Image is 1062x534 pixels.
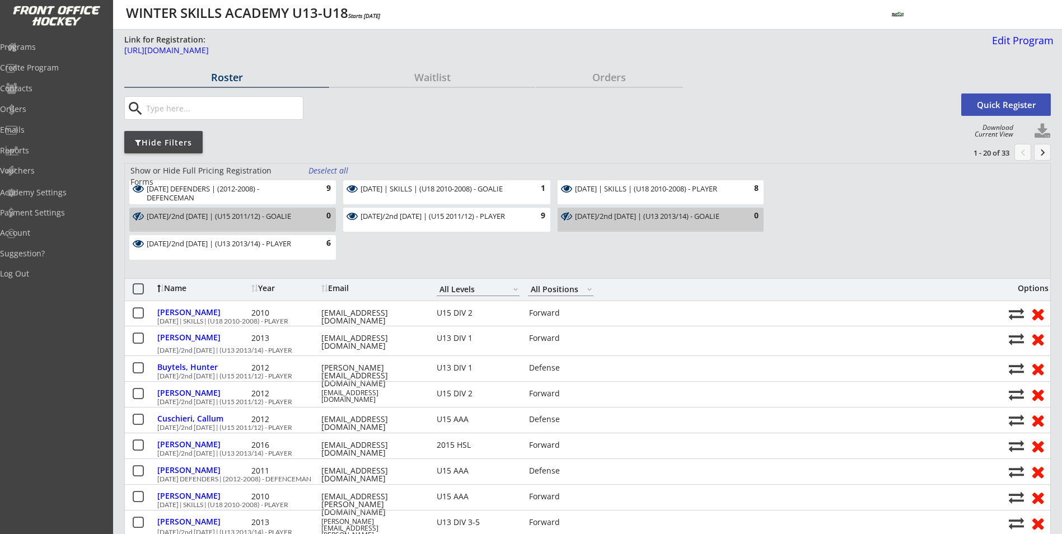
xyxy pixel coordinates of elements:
div: [PERSON_NAME][EMAIL_ADDRESS][DOMAIN_NAME] [321,364,422,387]
div: [DATE] | SKILLS | (U18 2010-2008) - GOALIE [361,185,520,194]
div: THURSDAY | SKILLS | (U18 2010-2008) - PLAYER [575,184,733,202]
div: Forward [529,441,595,449]
div: [DATE]/2nd [DATE] | (U13 2013/14) - GOALIE [575,212,733,221]
div: U15 AAA [437,467,520,475]
button: Move player [1009,361,1024,376]
div: 9 [308,183,331,194]
div: U15 AAA [437,493,520,500]
div: 2013 [251,518,319,526]
div: 2016 [251,441,319,449]
div: 6 [308,238,331,249]
div: [DATE] | SKILLS | (U18 2010-2008) - PLAYER [157,318,1003,325]
div: Forward [529,309,595,317]
div: [DATE]/2nd [DATE] | (U15 2011/12) - PLAYER [361,212,520,221]
a: [URL][DOMAIN_NAME] [124,46,689,60]
div: 2012 [251,364,319,372]
div: Year [251,284,319,292]
button: Move player [1009,464,1024,479]
div: Options [1009,284,1049,292]
div: 2010 [251,309,319,317]
div: [DATE]/2nd [DATE] | (U15 2011/12) - PLAYER [157,399,1003,405]
button: Quick Register [961,93,1051,116]
div: [DATE] DEFENDERS | (2012-2008) - DEFENCEMAN [157,476,1003,483]
button: Remove from roster (no refund) [1027,437,1048,455]
div: 0 [736,210,759,222]
button: Move player [1009,331,1024,346]
div: 2011 [251,467,319,475]
button: Move player [1009,306,1024,321]
button: Remove from roster (no refund) [1027,360,1048,377]
div: U13 DIV 1 [437,364,520,372]
div: 8 [736,183,759,194]
button: search [126,100,144,118]
div: Download Current View [969,124,1013,138]
button: Remove from roster (no refund) [1027,330,1048,348]
button: Remove from roster (no refund) [1027,386,1048,403]
div: [PERSON_NAME] [157,389,249,397]
div: [DATE]/2nd [DATE] | (U13 2013/14) - PLAYER [157,347,1003,354]
button: Move player [1009,438,1024,453]
div: [DATE]/2nd [DATE] | (U13 2013/14) - PLAYER [157,450,1003,457]
div: [EMAIL_ADDRESS][DOMAIN_NAME] [321,441,422,457]
div: [EMAIL_ADDRESS][PERSON_NAME][DOMAIN_NAME] [321,493,422,516]
div: Defense [529,467,595,475]
button: Move player [1009,387,1024,402]
button: Remove from roster (no refund) [1027,411,1048,429]
div: U13 DIV 1 [437,334,520,342]
div: [DATE]/2nd [DATE] | (U15 2011/12) - GOALIE [147,212,306,221]
div: 9 [523,210,545,222]
button: Remove from roster (no refund) [1027,463,1048,480]
div: Forward [529,390,595,397]
div: [URL][DOMAIN_NAME] [124,46,689,54]
div: [PERSON_NAME] [157,518,249,526]
div: Email [321,284,422,292]
button: Remove from roster (no refund) [1027,305,1048,322]
div: [EMAIL_ADDRESS][DOMAIN_NAME] [321,415,422,431]
button: Move player [1009,516,1024,531]
button: Move player [1009,413,1024,428]
div: Orders [536,72,683,82]
div: 2010 [251,493,319,500]
div: Forward [529,334,595,342]
div: Hide Filters [124,137,203,148]
div: 2013 [251,334,319,342]
div: Forward [529,493,595,500]
div: MONDAY DEFENDERS | (2012-2008) - DEFENCEMAN [147,184,306,202]
input: Type here... [144,97,303,119]
button: Remove from roster (no refund) [1027,489,1048,506]
div: Name [157,284,249,292]
div: U15 AAA [437,415,520,423]
div: [DATE] | SKILLS | (U18 2010-2008) - PLAYER [575,185,733,194]
div: U15 DIV 2 [437,309,520,317]
div: [EMAIL_ADDRESS][DOMAIN_NAME] [321,390,422,403]
div: 1 [523,183,545,194]
div: [DATE]/2nd [DATE] | (U15 2011/12) - PLAYER [157,373,1003,380]
div: Roster [124,72,329,82]
div: Buytels, Hunter [157,363,249,371]
div: [DATE]/2nd [DATE] | (U15 2011/12) - PLAYER [157,424,1003,431]
div: U15 DIV 2 [437,390,520,397]
em: Starts [DATE] [348,12,380,20]
button: keyboard_arrow_right [1034,144,1051,161]
div: 2012 [251,390,319,397]
div: [DATE] | SKILLS | (U18 2010-2008) - PLAYER [157,502,1003,508]
div: Defense [529,415,595,423]
div: 2012 [251,415,319,423]
div: [DATE]/2nd [DATE] | (U13 2013/14) - PLAYER [147,240,306,249]
div: Edit Program [988,35,1054,45]
a: Edit Program [988,35,1054,55]
button: chevron_left [1014,144,1031,161]
div: Cuschieri, Callum [157,415,249,423]
div: [PERSON_NAME] [157,492,249,500]
div: [PERSON_NAME] [157,466,249,474]
div: [DATE] DEFENDERS | (2012-2008) - DEFENCEMAN [147,185,306,202]
div: THURSDAY | SKILLS | (U18 2010-2008) - GOALIE [361,184,520,202]
div: 0 [308,210,331,222]
div: 2015 HSL [437,441,520,449]
div: Deselect all [308,165,350,176]
div: Forward [529,518,595,526]
div: TUESDAY/2nd FRIDAY | (U15 2011/12) - GOALIE [147,212,306,229]
div: U13 DIV 3-5 [437,518,520,526]
div: Waitlist [330,72,535,82]
div: [EMAIL_ADDRESS][DOMAIN_NAME] [321,309,422,325]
